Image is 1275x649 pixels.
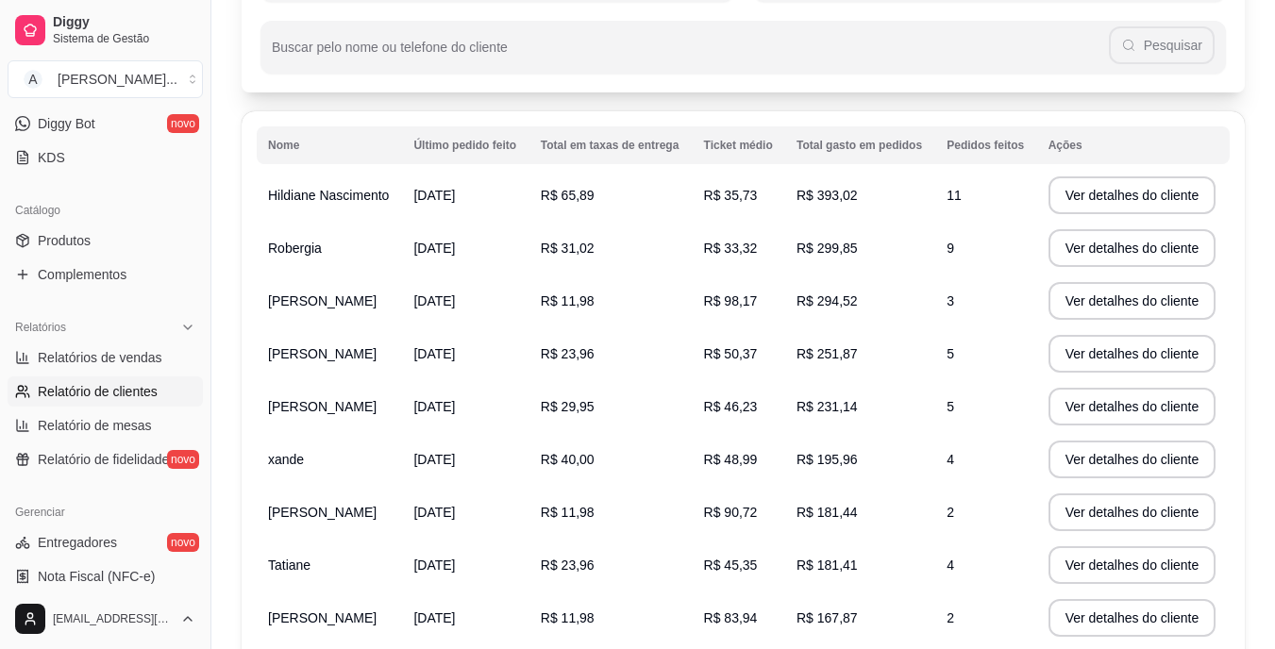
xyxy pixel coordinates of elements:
span: Relatório de clientes [38,382,158,401]
span: R$ 393,02 [797,188,858,203]
span: R$ 50,37 [704,346,758,361]
span: [PERSON_NAME] [268,505,377,520]
span: 2 [947,610,954,625]
span: Nota Fiscal (NFC-e) [38,567,155,586]
th: Ações [1037,126,1230,164]
span: R$ 23,96 [541,346,595,361]
span: R$ 181,41 [797,557,858,573]
span: R$ 40,00 [541,452,595,467]
span: R$ 299,85 [797,241,858,256]
a: KDS [8,142,203,173]
span: R$ 251,87 [797,346,858,361]
button: Select a team [8,60,203,98]
span: R$ 294,52 [797,293,858,308]
span: Sistema de Gestão [53,31,195,46]
span: [EMAIL_ADDRESS][DOMAIN_NAME] [53,611,173,626]
div: Catálogo [8,195,203,225]
span: R$ 195,96 [797,452,858,467]
span: R$ 46,23 [704,399,758,414]
span: [DATE] [413,188,455,203]
a: Entregadoresnovo [8,527,203,557]
span: 4 [947,452,954,467]
th: Total em taxas de entrega [529,126,693,164]
span: R$ 11,98 [541,293,595,308]
span: 3 [947,293,954,308]
span: [DATE] [413,293,455,308]
span: Entregadores [38,533,117,552]
th: Nome [257,126,402,164]
span: [DATE] [413,241,455,256]
span: [DATE] [413,346,455,361]
a: Relatórios de vendas [8,342,203,373]
button: Ver detalhes do cliente [1049,282,1216,320]
span: R$ 181,44 [797,505,858,520]
a: DiggySistema de Gestão [8,8,203,53]
a: Diggy Botnovo [8,108,203,139]
a: Relatório de mesas [8,410,203,441]
span: R$ 33,32 [704,241,758,256]
span: R$ 11,98 [541,610,595,625]
span: [PERSON_NAME] [268,610,377,625]
span: R$ 167,87 [797,610,858,625]
span: [PERSON_NAME] [268,399,377,414]
span: Tatiane [268,557,310,573]
span: R$ 48,99 [704,452,758,467]
span: A [24,70,42,89]
span: 11 [947,188,962,203]
th: Ticket médio [693,126,785,164]
span: R$ 83,94 [704,610,758,625]
span: [PERSON_NAME] [268,346,377,361]
button: Ver detalhes do cliente [1049,229,1216,267]
button: [EMAIL_ADDRESS][DOMAIN_NAME] [8,596,203,641]
a: Produtos [8,225,203,256]
span: Diggy [53,14,195,31]
span: [DATE] [413,399,455,414]
span: R$ 98,17 [704,293,758,308]
a: Nota Fiscal (NFC-e) [8,561,203,591]
span: [DATE] [413,452,455,467]
a: Relatório de fidelidadenovo [8,444,203,474]
span: [DATE] [413,610,455,625]
span: Relatório de mesas [38,416,152,435]
span: R$ 90,72 [704,505,758,520]
div: Gerenciar [8,497,203,527]
span: R$ 45,35 [704,557,758,573]
span: Relatório de fidelidade [38,450,169,469]
a: Complementos [8,259,203,290]
span: R$ 65,89 [541,188,595,203]
th: Último pedido feito [402,126,528,164]
span: Complementos [38,265,126,284]
span: R$ 29,95 [541,399,595,414]
span: [DATE] [413,557,455,573]
button: Ver detalhes do cliente [1049,546,1216,584]
span: 5 [947,399,954,414]
span: [PERSON_NAME] [268,293,377,308]
span: KDS [38,148,65,167]
a: Relatório de clientes [8,376,203,407]
span: Relatórios de vendas [38,348,162,367]
button: Ver detalhes do cliente [1049,335,1216,373]
span: [DATE] [413,505,455,520]
button: Ver detalhes do cliente [1049,599,1216,637]
span: R$ 11,98 [541,505,595,520]
button: Ver detalhes do cliente [1049,388,1216,425]
button: Ver detalhes do cliente [1049,493,1216,531]
span: 5 [947,346,954,361]
div: [PERSON_NAME] ... [58,70,177,89]
span: xande [268,452,304,467]
th: Total gasto em pedidos [785,126,935,164]
span: R$ 231,14 [797,399,858,414]
span: R$ 23,96 [541,557,595,573]
th: Pedidos feitos [935,126,1036,164]
span: R$ 35,73 [704,188,758,203]
span: R$ 31,02 [541,241,595,256]
span: 2 [947,505,954,520]
span: 9 [947,241,954,256]
span: Hildiane Nascimento [268,188,389,203]
span: 4 [947,557,954,573]
button: Ver detalhes do cliente [1049,441,1216,478]
span: Produtos [38,231,91,250]
input: Buscar pelo nome ou telefone do cliente [272,45,1109,64]
span: Diggy Bot [38,114,95,133]
span: Relatórios [15,320,66,335]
